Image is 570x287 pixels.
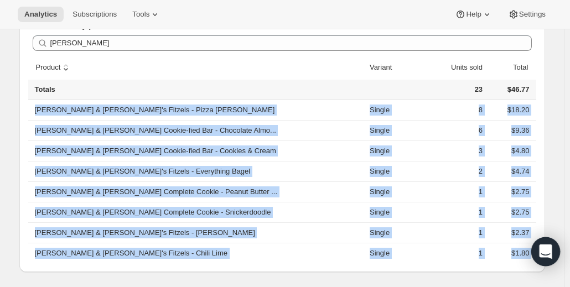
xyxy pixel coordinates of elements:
[486,222,536,243] td: $2.37
[486,161,536,181] td: $4.74
[366,222,420,243] td: Single
[28,161,367,181] th: [PERSON_NAME] & [PERSON_NAME]'s Fitzels - Everything Bagel
[132,10,149,19] span: Tools
[448,7,499,22] button: Help
[66,7,123,22] button: Subscriptions
[34,57,74,78] button: sort ascending byProduct
[366,181,420,202] td: Single
[28,222,367,243] th: [PERSON_NAME] & [PERSON_NAME]'s Fitzels - [PERSON_NAME]
[18,7,64,22] button: Analytics
[28,120,367,140] th: [PERSON_NAME] & [PERSON_NAME] Cookie-fied Bar - Chocolate Almo...
[420,161,486,181] td: 2
[28,181,367,202] th: [PERSON_NAME] & [PERSON_NAME] Complete Cookie - Peanut Butter ...
[519,10,546,19] span: Settings
[420,181,486,202] td: 1
[28,202,367,222] th: [PERSON_NAME] & [PERSON_NAME] Complete Cookie - Snickerdoodle
[366,243,420,263] td: Single
[28,140,367,161] th: [PERSON_NAME] & [PERSON_NAME] Cookie-fied Bar - Cookies & Cream
[486,202,536,222] td: $2.75
[531,237,561,267] div: Open Intercom Messenger
[368,57,405,78] button: Variant
[438,57,484,78] button: Units sold
[28,243,367,263] th: [PERSON_NAME] & [PERSON_NAME]'s Fitzels - Chili Lime
[486,80,536,100] td: $46.77
[366,161,420,181] td: Single
[500,57,530,78] button: Total
[126,7,167,22] button: Tools
[486,243,536,263] td: $1.80
[50,35,532,51] input: Search products
[420,120,486,140] td: 6
[420,243,486,263] td: 1
[420,140,486,161] td: 3
[486,100,536,120] td: $18.20
[366,140,420,161] td: Single
[466,10,481,19] span: Help
[366,120,420,140] td: Single
[28,80,367,100] th: Totals
[420,100,486,120] td: 8
[366,100,420,120] td: Single
[420,202,486,222] td: 1
[28,100,367,120] th: [PERSON_NAME] & [PERSON_NAME]'s Fitzels - Pizza [PERSON_NAME]
[24,10,57,19] span: Analytics
[420,222,486,243] td: 1
[486,140,536,161] td: $4.80
[420,80,486,100] td: 23
[72,10,117,19] span: Subscriptions
[486,181,536,202] td: $2.75
[501,7,552,22] button: Settings
[486,120,536,140] td: $9.36
[366,202,420,222] td: Single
